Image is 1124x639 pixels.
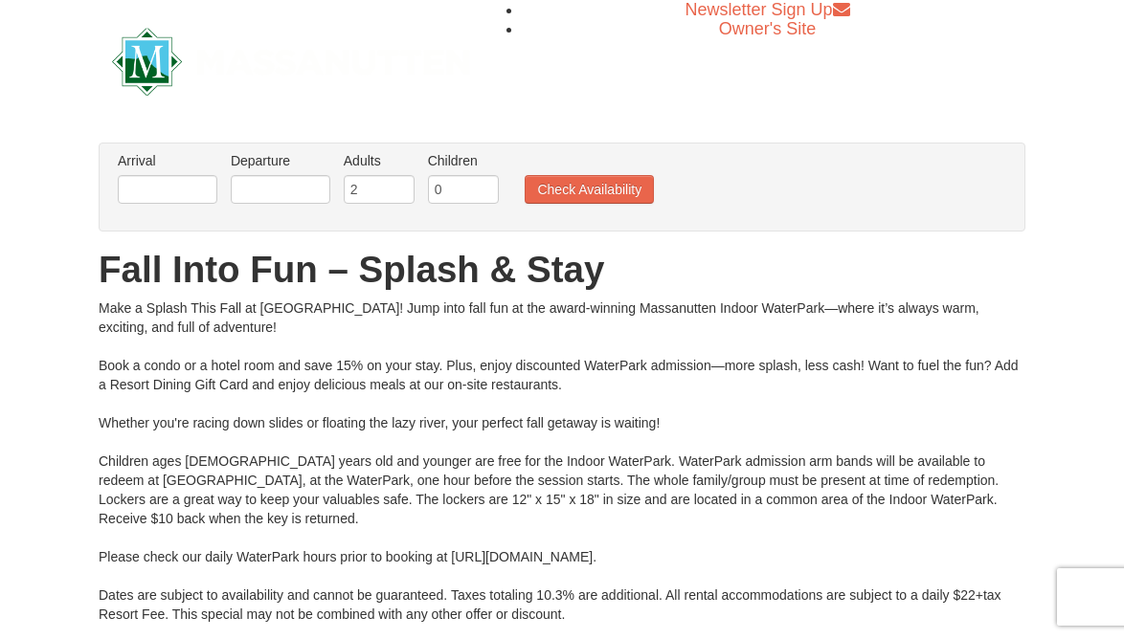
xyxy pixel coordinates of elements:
label: Arrival [118,151,217,170]
h1: Fall Into Fun – Splash & Stay [99,251,1025,289]
img: Massanutten Resort Logo [112,28,470,96]
label: Adults [344,151,415,170]
label: Children [428,151,499,170]
button: Check Availability [525,175,654,204]
label: Departure [231,151,330,170]
a: Owner's Site [719,19,816,38]
a: Massanutten Resort [112,36,470,81]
